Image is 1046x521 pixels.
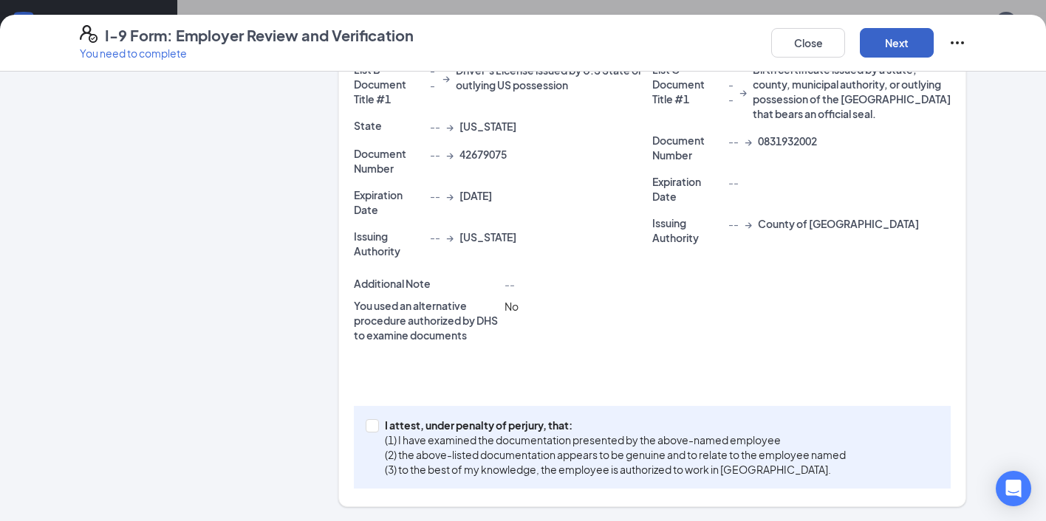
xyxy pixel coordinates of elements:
span: → [442,70,450,85]
span: No [505,300,519,313]
p: I attest, under penalty of perjury, that: [385,418,846,432]
span: Birth certificate issued by a state, county, municipal authority, or outlying possession of the [... [753,62,951,121]
span: [US_STATE] [459,230,516,244]
p: List C Document Title #1 [652,62,722,106]
svg: Ellipses [948,34,966,52]
h4: I-9 Form: Employer Review and Verification [105,25,414,46]
p: You used an alternative procedure authorized by DHS to examine documents [354,298,499,342]
p: Document Number [652,133,722,162]
p: (2) the above-listed documentation appears to be genuine and to relate to the employee named [385,447,846,462]
span: → [745,134,752,148]
p: Issuing Authority [354,229,424,258]
span: -- [728,216,739,231]
span: County of [GEOGRAPHIC_DATA] [758,216,919,231]
span: → [745,216,752,231]
svg: FormI9EVerifyIcon [80,25,98,43]
span: 0831932002 [758,134,817,148]
p: State [354,118,424,133]
p: You need to complete [80,46,414,61]
span: -- [505,277,515,291]
span: → [739,84,747,99]
span: → [446,188,454,203]
p: Additional Note [354,276,499,291]
p: (1) I have examined the documentation presented by the above-named employee [385,432,846,447]
span: [DATE] [459,188,492,203]
span: -- [430,147,440,162]
span: -- [430,230,440,244]
p: Expiration Date [652,174,722,204]
span: Driver’s License issued by U.S State or outlying US possession [456,63,652,92]
button: Next [860,28,934,58]
p: Issuing Authority [652,215,722,245]
span: [US_STATE] [459,119,516,134]
div: Open Intercom Messenger [996,471,1031,506]
p: Expiration Date [354,187,424,217]
span: -- [430,63,437,92]
p: (3) to the best of my knowledge, the employee is authorized to work in [GEOGRAPHIC_DATA]. [385,462,846,477]
span: -- [728,176,739,189]
p: List B Document Title #1 [354,62,424,106]
span: -- [728,134,739,148]
span: -- [728,77,734,106]
button: Close [771,28,845,58]
span: 42679075 [459,147,507,162]
span: → [446,119,454,134]
span: → [446,147,454,162]
p: Document Number [354,146,424,176]
span: → [446,230,454,244]
span: -- [430,188,440,203]
span: -- [430,119,440,134]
